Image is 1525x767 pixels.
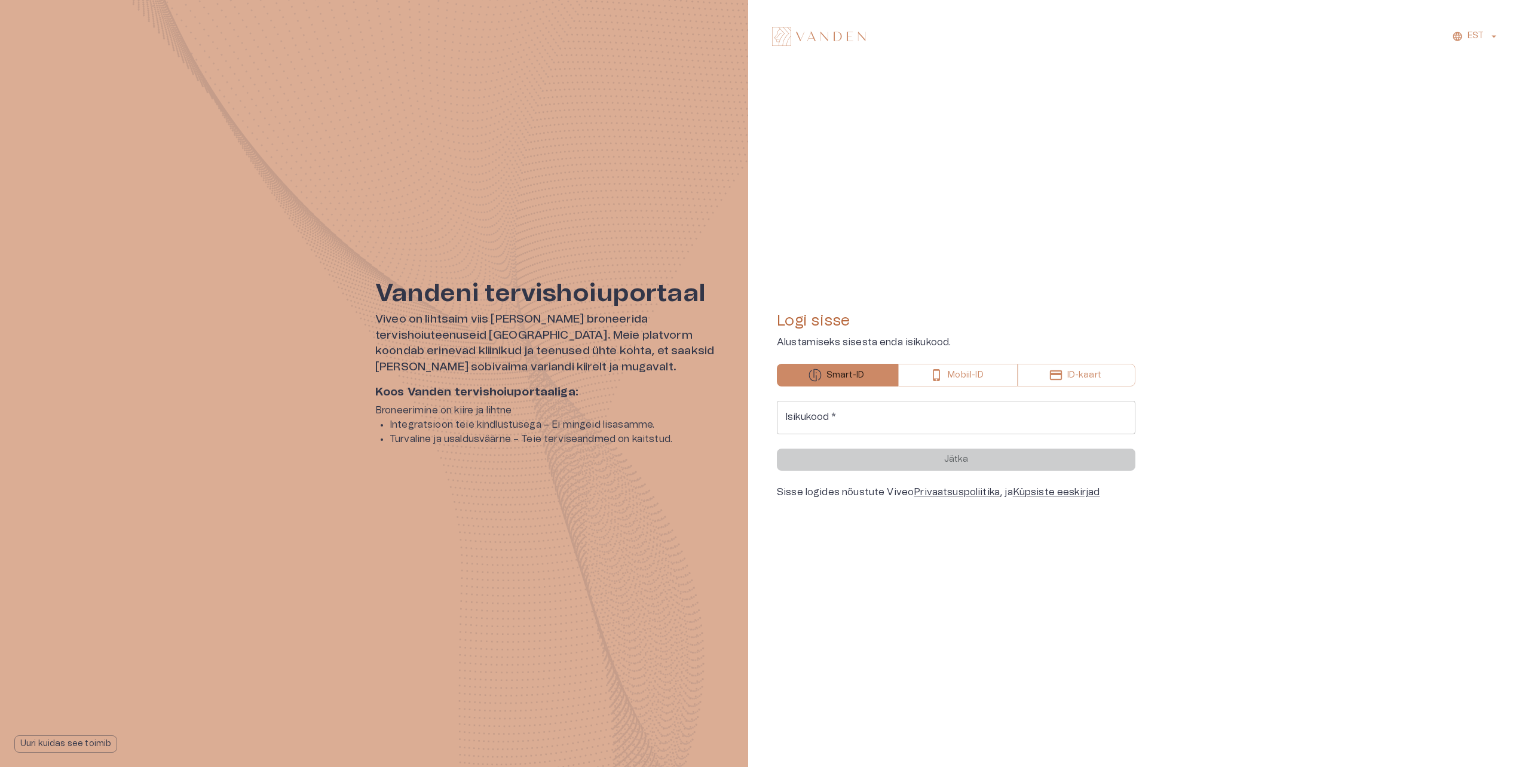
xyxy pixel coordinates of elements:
a: Küpsiste eeskirjad [1013,487,1100,497]
button: Smart-ID [777,364,898,386]
img: Vanden logo [772,27,866,46]
button: EST [1450,27,1501,45]
a: Privaatsuspoliitika [914,487,1000,497]
h4: Logi sisse [777,311,1135,330]
button: Uuri kuidas see toimib [14,735,117,753]
p: ID-kaart [1067,369,1101,382]
p: EST [1468,30,1484,42]
iframe: Help widget launcher [1432,713,1525,746]
p: Mobiil-ID [948,369,983,382]
p: Smart-ID [826,369,864,382]
p: Uuri kuidas see toimib [20,738,111,750]
button: ID-kaart [1018,364,1135,386]
div: Sisse logides nõustute Viveo , ja [777,485,1135,499]
button: Mobiil-ID [898,364,1017,386]
p: Alustamiseks sisesta enda isikukood. [777,335,1135,349]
